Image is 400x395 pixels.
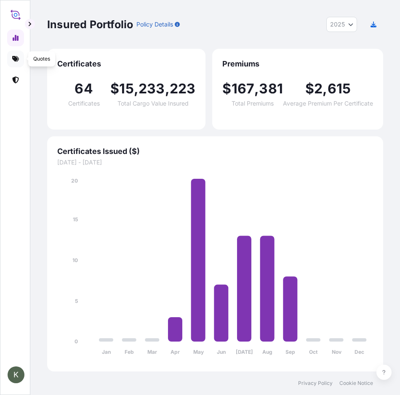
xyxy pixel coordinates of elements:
a: Privacy Policy [298,380,333,387]
tspan: May [193,349,204,355]
span: 15 [119,82,133,95]
span: Total Cargo Value Insured [117,101,189,106]
tspan: 15 [73,216,78,223]
button: Year Selector [326,17,357,32]
tspan: Sep [285,349,295,355]
tspan: 20 [71,178,78,184]
span: 615 [328,82,351,95]
span: 64 [75,82,93,95]
div: Quotes [28,51,55,66]
span: $ [305,82,314,95]
tspan: Dec [355,349,364,355]
span: Average Premium Per Certificate [283,101,373,106]
span: 233 [139,82,165,95]
span: Certificates [57,59,195,69]
span: [DATE] - [DATE] [57,158,373,167]
span: Certificates [68,101,100,106]
tspan: Apr [171,349,180,355]
span: Total Premiums [232,101,274,106]
span: $ [222,82,231,95]
tspan: Aug [262,349,272,355]
tspan: Oct [309,349,318,355]
tspan: Jan [102,349,111,355]
tspan: 0 [75,338,78,345]
span: 2025 [330,20,345,29]
p: Policy Details [136,20,173,29]
tspan: Feb [125,349,134,355]
span: , [165,82,170,95]
p: Insured Portfolio [47,18,133,31]
span: , [254,82,259,95]
span: Premiums [222,59,373,69]
span: 223 [170,82,196,95]
span: 381 [259,82,283,95]
span: 2 [314,82,323,95]
tspan: Jun [217,349,226,355]
span: K [13,371,19,379]
tspan: Mar [147,349,157,355]
span: $ [110,82,119,95]
span: , [323,82,327,95]
span: , [134,82,139,95]
a: Cookie Notice [339,380,373,387]
tspan: [DATE] [236,349,253,355]
span: 167 [232,82,255,95]
tspan: Nov [332,349,342,355]
tspan: 10 [72,257,78,263]
span: Certificates Issued ($) [57,146,373,156]
tspan: 5 [75,298,78,304]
